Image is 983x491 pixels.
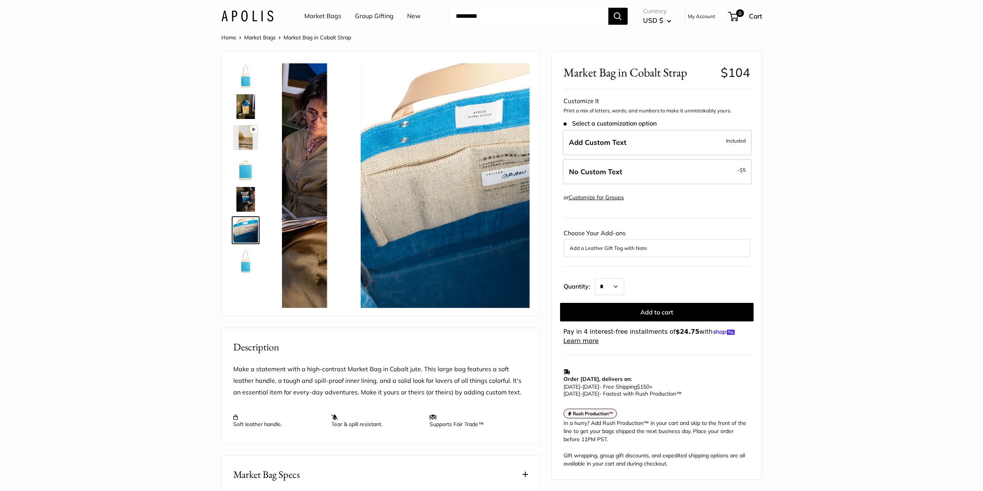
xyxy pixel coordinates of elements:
span: Market Bag in Cobalt Strap [564,65,715,80]
span: Add Custom Text [569,138,626,147]
span: 0 [736,9,744,17]
button: Add to cart [560,303,754,321]
span: - [737,165,746,175]
img: Market Bag in Cobalt Strap [360,63,605,308]
img: Market Bag in Cobalt Strap [233,249,258,274]
span: [DATE] [564,390,580,397]
div: In a hurry? Add Rush Production™ in your cart and skip to the front of the line to get your bags ... [564,419,750,468]
span: Market Bag Specs [233,467,300,482]
a: My Account [688,12,715,21]
p: Make a statement with a high-contrast Market Bag in Cobalt jute. This large bag features a soft l... [233,364,528,398]
button: Search [608,8,628,25]
img: Market Bag in Cobalt Strap [233,218,258,243]
a: Market Bags [304,10,341,22]
div: Customize It [564,95,750,107]
span: - Fastest with Rush Production™ [564,390,682,397]
a: Market Bag in Cobalt Strap [232,155,260,182]
a: Market Bag in Cobalt Strap [232,93,260,121]
a: Market Bag in Cobalt Strap [232,216,260,244]
strong: Order [DATE], delivers on: [564,375,632,382]
span: Currency [643,6,671,17]
img: Market Bag in Cobalt Strap [233,63,258,88]
strong: Rush Production™ [573,411,613,416]
span: [DATE] [582,390,599,397]
img: Market Bag in Cobalt Strap [113,63,357,308]
a: New [407,10,421,22]
p: Tear & spill resistant. [331,414,422,428]
p: Supports Fair Trade™ [430,414,520,428]
div: or [564,192,624,203]
span: Included [726,136,746,145]
label: Leave Blank [563,159,752,185]
span: Cart [749,12,762,20]
span: - [580,383,582,390]
span: Market Bag in Cobalt Strap [284,34,351,41]
span: $104 [721,65,750,80]
span: $5 [740,167,746,173]
span: $150 [637,383,649,390]
span: - [580,390,582,397]
div: Choose Your Add-ons [564,228,750,257]
p: Print a mix of letters, words, and numbers to make it unmistakably yours. [564,107,750,115]
img: Market Bag in Cobalt Strap [233,125,258,150]
span: [DATE] [564,383,580,390]
img: Market Bag in Cobalt Strap [233,187,258,212]
span: [DATE] [582,383,599,390]
a: Home [221,34,236,41]
img: Market Bag in Cobalt Strap [233,156,258,181]
a: Customize for Groups [569,194,624,201]
a: Group Gifting [355,10,394,22]
a: Market Bags [244,34,276,41]
p: - Free Shipping + [564,383,746,397]
button: USD $ [643,14,671,27]
p: Soft leather handle. [233,414,324,428]
label: Add Custom Text [563,130,752,155]
a: Market Bag in Cobalt Strap [232,124,260,151]
button: Add a Leather Gift Tag with Note [570,243,744,253]
span: No Custom Text [569,167,622,176]
label: Quantity: [564,276,595,295]
a: Market Bag in Cobalt Strap [232,62,260,90]
input: Search... [450,8,608,25]
h2: Description [233,340,528,355]
img: Market Bag in Cobalt Strap [233,94,258,119]
a: Market Bag in Cobalt Strap [232,185,260,213]
img: Apolis [221,10,273,22]
a: 0 Cart [729,10,762,22]
span: USD $ [643,16,663,24]
a: Market Bag in Cobalt Strap [232,247,260,275]
span: Select a customization option [564,120,657,127]
nav: Breadcrumb [221,32,351,42]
